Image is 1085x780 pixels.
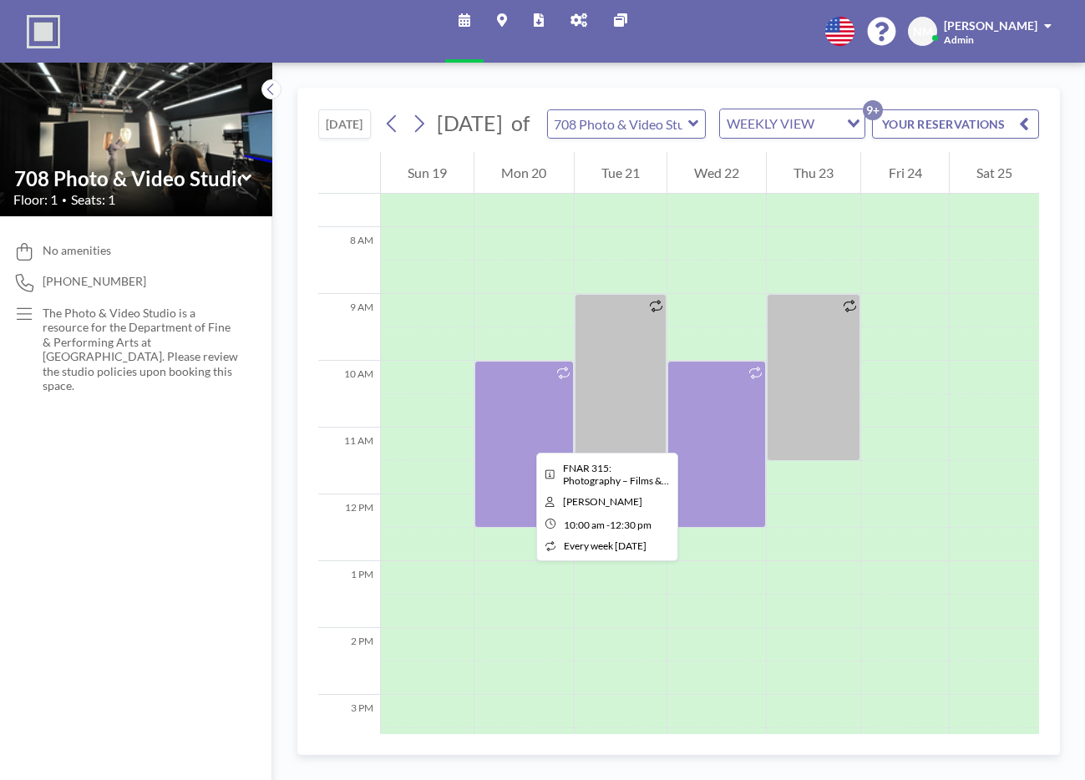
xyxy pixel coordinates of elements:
[564,539,646,552] span: every week [DATE]
[511,110,530,136] span: of
[14,166,241,190] input: 708 Photo & Video Studio
[318,695,380,762] div: 3 PM
[318,561,380,628] div: 1 PM
[575,152,667,194] div: Tue 21
[27,15,60,48] img: organization-logo
[548,110,688,138] input: 708 Photo & Video Studio
[474,152,573,194] div: Mon 20
[318,628,380,695] div: 2 PM
[861,152,948,194] div: Fri 24
[563,495,642,508] span: Nori Minami
[944,18,1037,33] span: [PERSON_NAME]
[62,195,67,205] span: •
[723,113,818,134] span: WEEKLY VIEW
[610,519,652,531] span: 12:30 PM
[381,152,474,194] div: Sun 19
[913,24,933,39] span: NM
[863,100,883,120] p: 9+
[318,109,371,139] button: [DATE]
[950,152,1039,194] div: Sat 25
[318,227,380,294] div: 8 AM
[43,243,111,258] span: No amenities
[819,113,837,134] input: Search for option
[71,191,115,208] span: Seats: 1
[437,110,503,135] span: [DATE]
[667,152,766,194] div: Wed 22
[13,191,58,208] span: Floor: 1
[318,494,380,561] div: 12 PM
[767,152,860,194] div: Thu 23
[318,428,380,494] div: 11 AM
[872,109,1039,139] button: YOUR RESERVATIONS9+
[563,462,669,487] span: FNAR 315: Photography – Films & Cameras
[606,519,610,531] span: -
[318,361,380,428] div: 10 AM
[564,519,605,531] span: 10:00 AM
[318,160,380,227] div: 7 AM
[318,294,380,361] div: 9 AM
[43,306,239,393] p: The Photo & Video Studio is a resource for the Department of Fine & Performing Arts at [GEOGRAPHI...
[944,33,974,46] span: Admin
[720,109,864,138] div: Search for option
[43,274,146,289] span: [PHONE_NUMBER]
